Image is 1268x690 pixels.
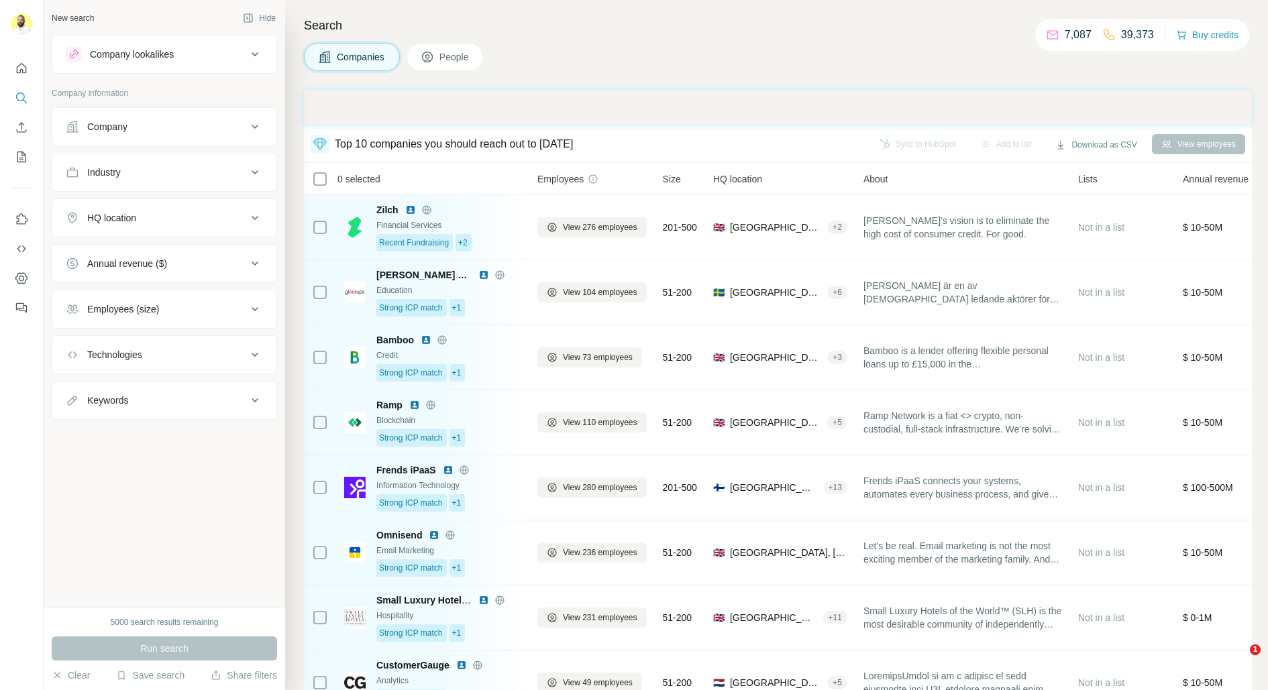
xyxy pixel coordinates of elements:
span: Small Luxury Hotels of the World™ (SLH) is the most desirable community of independently minded t... [863,604,1062,631]
span: View 236 employees [563,547,637,559]
span: Frends iPaaS connects your systems, automates every business process, and gives you full visibili... [863,474,1062,501]
div: + 5 [827,416,847,428]
span: View 73 employees [563,351,633,363]
span: Not in a list [1078,677,1124,688]
div: New search [52,12,94,24]
div: + 3 [827,351,847,363]
span: 🇫🇮 [713,481,725,494]
div: Technologies [87,348,142,361]
button: Technologies [52,339,276,371]
button: Hide [233,8,285,28]
span: +1 [452,497,462,509]
button: View 73 employees [537,347,642,367]
img: Logo of Frends iPaaS [344,477,366,498]
span: $ 100-500M [1183,482,1233,493]
span: Strong ICP match [379,302,443,314]
div: Email Marketing [376,544,521,557]
span: $ 10-50M [1183,417,1222,428]
div: Employees (size) [87,302,159,316]
span: 🇬🇧 [713,221,725,234]
img: Logo of Gleerups Utbildning [344,282,366,303]
span: [GEOGRAPHIC_DATA], [GEOGRAPHIC_DATA][PERSON_NAME], [GEOGRAPHIC_DATA] [730,416,822,429]
span: View 231 employees [563,612,637,624]
span: 🇳🇱 [713,676,725,689]
span: Omnisend [376,528,422,542]
button: Feedback [11,296,32,320]
span: 201-500 [663,481,697,494]
button: HQ location [52,202,276,234]
button: Dashboard [11,266,32,290]
span: Strong ICP match [379,627,443,639]
span: $ 10-50M [1183,547,1222,558]
button: View 110 employees [537,412,647,433]
span: [GEOGRAPHIC_DATA], [GEOGRAPHIC_DATA] [730,481,818,494]
span: $ 10-50M [1183,677,1222,688]
div: Keywords [87,394,128,407]
button: Save search [116,669,184,682]
span: [GEOGRAPHIC_DATA], [GEOGRAPHIC_DATA] [730,676,822,689]
p: Company information [52,87,277,99]
div: Top 10 companies you should reach out to [DATE] [335,136,573,152]
span: Not in a list [1078,352,1124,363]
button: My lists [11,145,32,169]
iframe: Intercom live chat [1222,644,1255,677]
span: $ 10-50M [1183,352,1222,363]
span: 🇬🇧 [713,611,725,624]
div: 5000 search results remaining [111,616,219,628]
div: Hospitality [376,610,521,622]
span: Small Luxury Hotels of World [376,595,507,606]
span: [PERSON_NAME] Utbildning [376,268,472,282]
span: Let’s be real. Email marketing is not the most exciting member of the marketing family. And that’... [863,539,1062,566]
span: Strong ICP match [379,432,443,444]
span: Not in a list [1078,482,1124,493]
span: Size [663,172,681,186]
img: Logo of Bamboo [344,347,366,368]
span: +2 [458,237,468,249]
span: Strong ICP match [379,497,443,509]
span: Not in a list [1078,287,1124,298]
span: View 110 employees [563,416,637,428]
button: Buy credits [1176,25,1238,44]
span: $ 10-50M [1183,222,1222,233]
span: [PERSON_NAME]'s vision is to eliminate the high cost of consumer credit. For good. [863,214,1062,241]
span: +1 [452,432,462,444]
button: View 280 employees [537,477,647,498]
div: Company lookalikes [90,48,174,61]
button: Quick start [11,56,32,80]
span: View 49 employees [563,677,633,689]
span: Not in a list [1078,222,1124,233]
span: HQ location [713,172,762,186]
span: 🇸🇪 [713,286,725,299]
span: 🇬🇧 [713,546,725,559]
span: [GEOGRAPHIC_DATA] [730,221,822,234]
span: Not in a list [1078,612,1124,623]
span: 51-200 [663,351,692,364]
img: LinkedIn logo [429,530,439,540]
div: Information Technology [376,479,521,492]
span: [GEOGRAPHIC_DATA], SE - M [730,286,822,299]
span: 0 selected [337,172,380,186]
img: LinkedIn logo [443,465,454,475]
span: 51-200 [663,611,692,624]
span: 1 [1250,644,1261,655]
img: Logo of Omnisend [344,542,366,563]
span: Not in a list [1078,547,1124,558]
span: Ramp Network is a fiat <> crypto, non-custodial, full-stack infrastructure. We’re solving real-wo... [863,409,1062,436]
img: LinkedIn logo [405,205,416,215]
div: Blockchain [376,414,521,426]
span: About [863,172,888,186]
span: 51-200 [663,286,692,299]
span: 🇬🇧 [713,416,725,429]
button: View 276 employees [537,217,647,237]
span: Frends iPaaS [376,463,436,477]
div: Company [87,120,127,133]
span: [PERSON_NAME] är en av [DEMOGRAPHIC_DATA] ledande aktörer för framgångsrikt lärande. Utifrån en [... [863,279,1062,306]
span: Companies [337,50,386,64]
span: Not in a list [1078,417,1124,428]
div: + 6 [827,286,847,298]
button: Search [11,86,32,110]
div: Industry [87,166,121,179]
span: +1 [452,627,462,639]
span: Strong ICP match [379,562,443,574]
img: LinkedIn logo [409,400,420,410]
